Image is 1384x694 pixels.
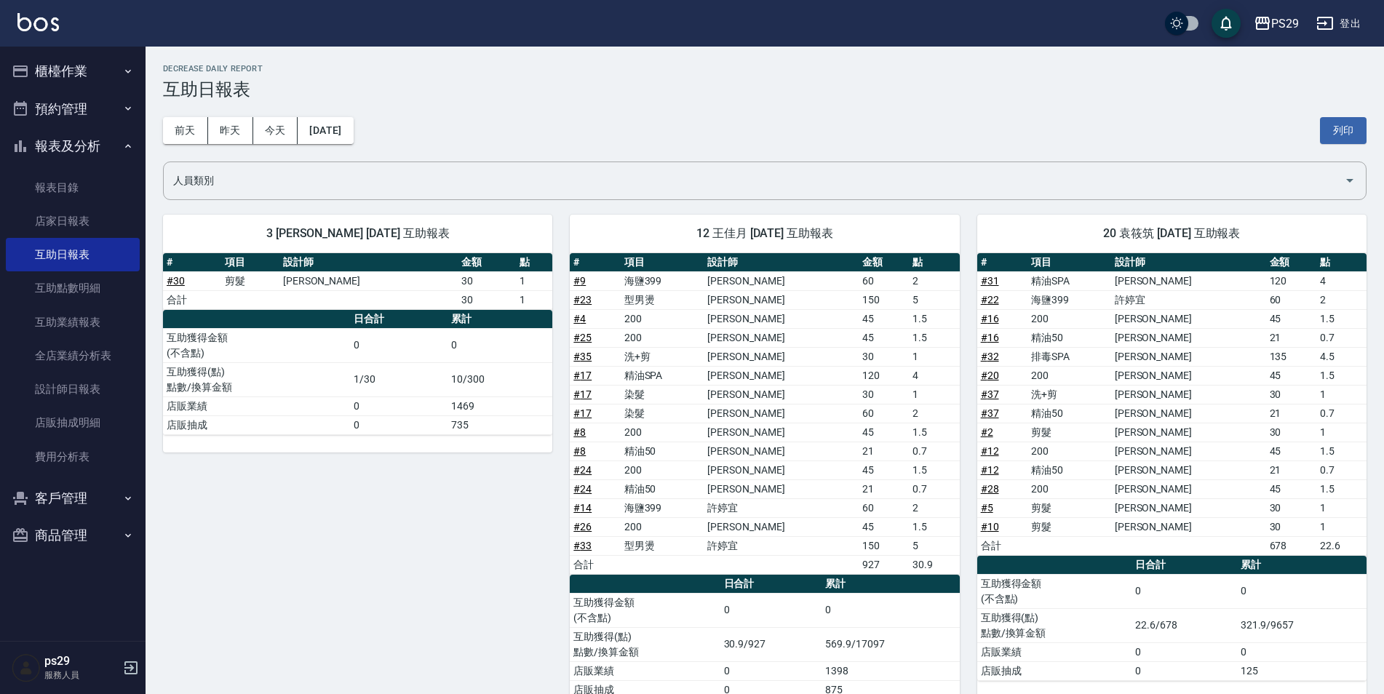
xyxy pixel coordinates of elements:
td: [PERSON_NAME] [704,404,859,423]
td: 合計 [570,555,620,574]
button: 今天 [253,117,298,144]
td: [PERSON_NAME] [704,271,859,290]
td: 45 [859,328,909,347]
td: 0 [1132,574,1236,608]
td: 321.9/9657 [1237,608,1367,642]
th: 日合計 [350,310,448,329]
a: #33 [573,540,592,551]
table: a dense table [163,310,552,435]
td: 21 [1266,460,1316,479]
td: 30 [1266,517,1316,536]
th: 金額 [458,253,516,272]
th: 累計 [448,310,552,329]
td: 型男燙 [621,290,704,309]
td: 染髮 [621,385,704,404]
td: [PERSON_NAME] [704,366,859,385]
td: 5 [909,536,959,555]
td: 45 [1266,442,1316,460]
td: 海鹽399 [1027,290,1111,309]
td: 精油50 [1027,404,1111,423]
td: 21 [859,479,909,498]
td: 許婷宜 [704,498,859,517]
a: #28 [981,483,999,495]
td: 120 [1266,271,1316,290]
td: 60 [859,498,909,517]
td: 1.5 [1316,479,1367,498]
td: 0 [1132,661,1236,680]
td: [PERSON_NAME] [704,517,859,536]
img: Person [12,653,41,682]
td: 150 [859,536,909,555]
td: 200 [1027,479,1111,498]
td: 0 [720,593,822,627]
td: 1 [516,290,553,309]
td: 店販業績 [977,642,1132,661]
td: 精油50 [621,479,704,498]
td: 1469 [448,396,552,415]
td: 店販抽成 [977,661,1132,680]
td: 0 [822,593,959,627]
th: # [163,253,221,272]
td: 精油SPA [1027,271,1111,290]
td: 精油SPA [621,366,704,385]
td: 200 [621,423,704,442]
td: 30 [859,385,909,404]
td: [PERSON_NAME] [1111,385,1266,404]
td: [PERSON_NAME] [279,271,458,290]
a: #4 [573,313,586,324]
a: #5 [981,502,993,514]
td: 200 [621,309,704,328]
span: 12 王佳月 [DATE] 互助報表 [587,226,942,241]
td: [PERSON_NAME] [704,423,859,442]
td: 剪髮 [1027,423,1111,442]
td: 200 [1027,309,1111,328]
td: 許婷宜 [704,536,859,555]
td: 0.7 [909,442,959,460]
th: 累計 [1237,556,1367,575]
table: a dense table [977,556,1367,681]
td: 1.5 [1316,309,1367,328]
th: 點 [909,253,959,272]
td: 10/300 [448,362,552,396]
td: 0 [1237,574,1367,608]
p: 服務人員 [44,669,119,682]
td: 0 [1132,642,1236,661]
td: 4.5 [1316,347,1367,366]
td: 45 [859,423,909,442]
td: [PERSON_NAME] [704,290,859,309]
a: #14 [573,502,592,514]
a: #8 [573,426,586,438]
td: 洗+剪 [621,347,704,366]
a: #30 [167,275,185,287]
button: Open [1338,169,1361,192]
th: 項目 [621,253,704,272]
a: #17 [573,388,592,400]
th: 金額 [859,253,909,272]
td: 精油50 [621,442,704,460]
td: 染髮 [621,404,704,423]
td: 120 [859,366,909,385]
a: #35 [573,351,592,362]
th: 點 [1316,253,1367,272]
td: [PERSON_NAME] [704,479,859,498]
td: 排毒SPA [1027,347,1111,366]
a: 全店業績分析表 [6,339,140,372]
td: 45 [859,460,909,479]
td: 1 [516,271,553,290]
button: 商品管理 [6,516,140,554]
td: 2 [909,498,959,517]
td: 125 [1237,661,1367,680]
td: 互助獲得金額 (不含點) [977,574,1132,608]
button: 登出 [1311,10,1367,37]
td: [PERSON_NAME] [704,460,859,479]
td: 合計 [977,536,1027,555]
td: 60 [859,271,909,290]
td: [PERSON_NAME] [1111,404,1266,423]
th: 累計 [822,575,959,594]
a: 設計師日報表 [6,372,140,406]
td: 21 [1266,404,1316,423]
a: #24 [573,483,592,495]
td: 1.5 [1316,442,1367,460]
td: 型男燙 [621,536,704,555]
th: # [570,253,620,272]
